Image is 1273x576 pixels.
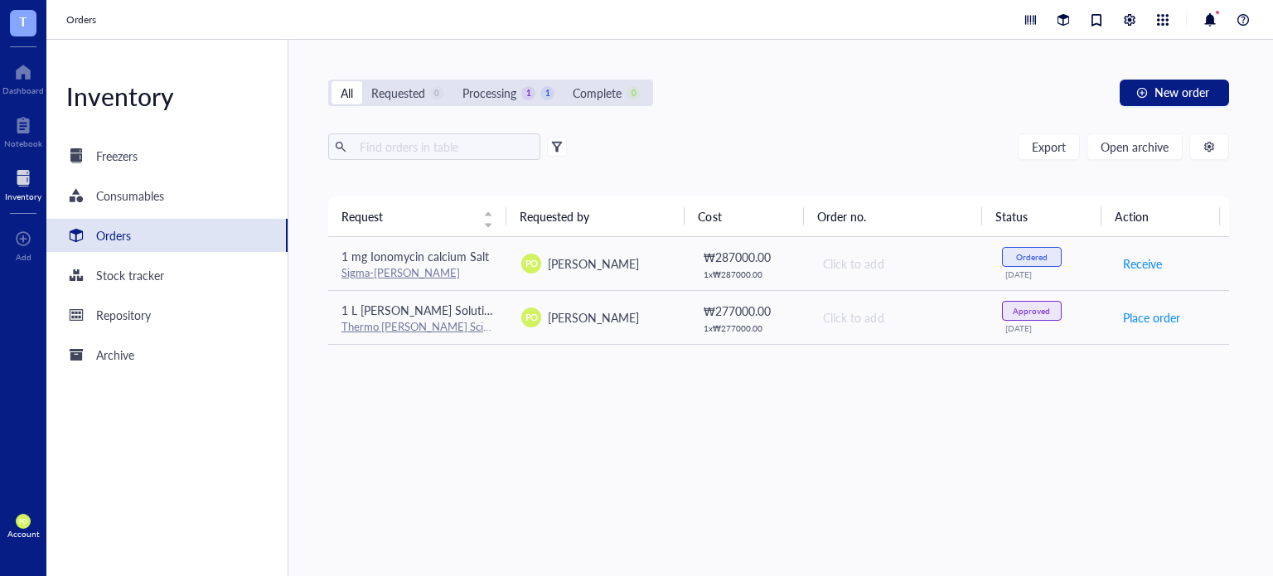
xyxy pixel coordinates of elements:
div: 0 [430,86,444,100]
a: Stock tracker [46,259,288,292]
div: All [341,84,353,102]
input: Find orders in table [353,134,534,159]
div: ₩ 287000.00 [704,248,796,266]
a: Archive [46,338,288,371]
div: Inventory [5,191,41,201]
a: Dashboard [2,59,44,95]
button: Export [1018,133,1080,160]
div: Processing [462,84,516,102]
div: 1 x ₩ 277000.00 [704,323,796,333]
button: Place order [1122,304,1181,331]
div: Stock tracker [96,266,164,284]
div: 0 [627,86,641,100]
div: Archive [96,346,134,364]
div: Freezers [96,147,138,165]
span: PO [19,518,27,525]
a: Orders [66,12,99,28]
div: Complete [573,84,622,102]
div: segmented control [328,80,653,106]
div: [DATE] [1005,323,1096,333]
span: Place order [1123,308,1180,327]
div: Dashboard [2,85,44,95]
div: Requested [371,84,425,102]
button: Open archive [1087,133,1183,160]
div: Ordered [1016,252,1048,262]
span: New order [1154,85,1209,99]
div: Consumables [96,186,164,205]
span: Open archive [1101,140,1169,153]
span: T [19,11,27,31]
span: Export [1032,140,1066,153]
span: Receive [1123,254,1162,273]
a: Notebook [4,112,42,148]
div: ₩ 277000.00 [704,302,796,320]
a: Inventory [5,165,41,201]
th: Order no. [804,196,982,236]
a: Sigma-[PERSON_NAME] [341,264,460,280]
div: [DATE] [1005,269,1096,279]
td: Click to add [808,237,988,291]
span: PO [525,310,538,324]
span: 1 mg Ionomycin calcium Salt [341,248,489,264]
a: Orders [46,219,288,252]
span: [PERSON_NAME] [548,309,639,326]
div: Approved [1013,306,1050,316]
div: Repository [96,306,151,324]
th: Cost [685,196,804,236]
a: Repository [46,298,288,332]
th: Request [328,196,506,236]
div: 1 [540,86,554,100]
th: Requested by [506,196,685,236]
span: 1 L [PERSON_NAME] Solution, HEPES-buffered [341,302,587,318]
div: Add [16,252,31,262]
div: 1 [521,86,535,100]
td: Click to add [808,290,988,344]
div: Orders [96,226,131,244]
div: Account [7,529,40,539]
div: Click to add [823,308,975,327]
th: Action [1101,196,1221,236]
div: Inventory [46,80,288,113]
button: Receive [1122,250,1163,277]
a: Freezers [46,139,288,172]
span: PO [525,256,538,270]
a: Thermo [PERSON_NAME] Scientific [341,318,513,334]
div: Notebook [4,138,42,148]
span: [PERSON_NAME] [548,255,639,272]
div: 1 x ₩ 287000.00 [704,269,796,279]
a: Consumables [46,179,288,212]
button: New order [1120,80,1229,106]
span: Request [341,207,473,225]
div: Click to add [823,254,975,273]
th: Status [982,196,1101,236]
